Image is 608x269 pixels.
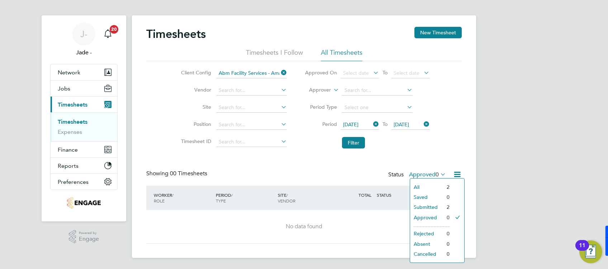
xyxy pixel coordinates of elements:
[79,230,99,236] span: Powered by
[380,68,390,77] span: To
[375,189,412,201] div: STATUS
[443,182,450,192] li: 2
[443,212,450,222] li: 0
[305,104,337,110] label: Period Type
[410,249,443,259] li: Cancelled
[152,189,214,207] div: WORKER
[179,138,211,145] label: Timesheet ID
[170,170,207,177] span: 00 Timesheets
[179,69,211,76] label: Client Config
[79,236,99,242] span: Engage
[394,121,409,128] span: [DATE]
[388,170,447,180] div: Status
[179,87,211,93] label: Vendor
[58,146,78,153] span: Finance
[110,25,118,34] span: 20
[394,70,419,76] span: Select date
[410,229,443,239] li: Rejected
[51,80,117,96] button: Jobs
[443,239,450,249] li: 0
[579,240,602,263] button: Open Resource Center, 11 new notifications
[410,192,443,202] li: Saved
[278,198,295,204] span: VENDOR
[443,229,450,239] li: 0
[443,249,450,259] li: 0
[443,192,450,202] li: 0
[342,137,365,148] button: Filter
[58,162,79,169] span: Reports
[321,48,362,61] li: All Timesheets
[246,48,303,61] li: Timesheets I Follow
[410,239,443,249] li: Absent
[179,104,211,110] label: Site
[153,223,455,230] div: No data found
[58,69,80,76] span: Network
[51,174,117,190] button: Preferences
[51,112,117,141] div: Timesheets
[410,202,443,212] li: Submitted
[146,170,209,177] div: Showing
[305,121,337,127] label: Period
[343,121,358,128] span: [DATE]
[216,198,226,204] span: TYPE
[58,178,89,185] span: Preferences
[380,119,390,129] span: To
[172,192,174,198] span: /
[51,64,117,80] button: Network
[80,29,87,39] span: J-
[216,137,287,147] input: Search for...
[146,27,206,41] h2: Timesheets
[69,230,99,244] a: Powered byEngage
[410,182,443,192] li: All
[443,202,450,212] li: 2
[50,23,118,57] a: J-Jade -
[436,171,439,178] span: 0
[58,118,87,125] a: Timesheets
[67,197,100,209] img: thornbaker-logo-retina.png
[51,142,117,157] button: Finance
[51,97,117,112] button: Timesheets
[299,87,331,94] label: Approver
[51,158,117,173] button: Reports
[50,48,118,57] span: Jade -
[101,23,115,45] a: 20
[216,68,287,78] input: Search for...
[414,27,462,38] button: New Timesheet
[179,121,211,127] label: Position
[216,120,287,130] input: Search for...
[579,245,585,255] div: 11
[42,15,126,221] nav: Main navigation
[58,128,82,135] a: Expenses
[409,171,446,178] label: Approved
[358,192,371,198] span: TOTAL
[214,189,276,207] div: PERIOD
[58,85,70,92] span: Jobs
[342,103,413,113] input: Select one
[276,189,338,207] div: SITE
[286,192,288,198] span: /
[50,197,118,209] a: Go to home page
[154,198,165,204] span: ROLE
[342,85,413,96] input: Search for...
[410,212,443,222] li: Approved
[305,69,337,76] label: Approved On
[216,85,287,96] input: Search for...
[58,101,87,108] span: Timesheets
[231,192,233,198] span: /
[216,103,287,113] input: Search for...
[343,70,369,76] span: Select date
